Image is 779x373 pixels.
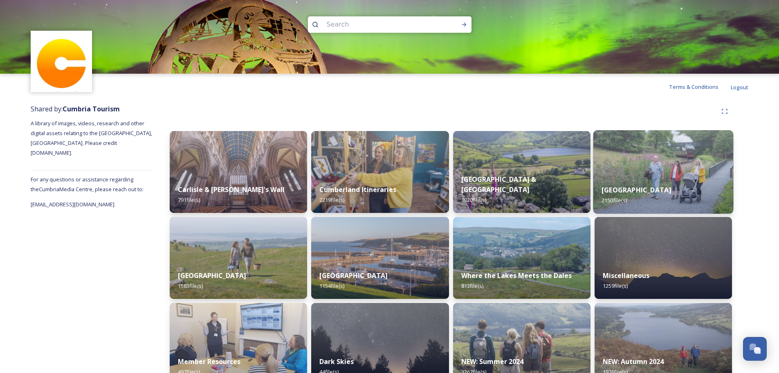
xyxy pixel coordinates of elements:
button: Open Chat [743,337,767,361]
img: Grange-over-sands-rail-250.jpg [170,217,307,299]
span: 791 file(s) [178,196,200,203]
span: For any questions or assistance regarding the Cumbria Media Centre, please reach out to: [31,176,144,193]
img: PM204584.jpg [593,130,733,214]
img: 8ef860cd-d990-4a0f-92be-bf1f23904a73.jpg [311,131,449,213]
strong: Carlisle & [PERSON_NAME]'s Wall [178,185,285,194]
a: Terms & Conditions [669,82,731,92]
img: Whitehaven-283.jpg [311,217,449,299]
span: 2219 file(s) [319,196,344,203]
img: Hartsop-222.jpg [453,131,590,213]
strong: Miscellaneous [603,271,649,280]
strong: Cumbria Tourism [63,104,120,113]
span: 1154 file(s) [319,282,344,289]
strong: [GEOGRAPHIC_DATA] [178,271,246,280]
span: Logout [731,84,748,91]
strong: NEW: Summer 2024 [461,357,523,366]
input: Search [323,16,435,34]
span: Terms & Conditions [669,83,718,90]
img: Blea%2520Tarn%2520Star-Lapse%2520Loop.jpg [595,217,732,299]
span: Shared by: [31,104,120,113]
span: 2150 file(s) [602,197,627,204]
strong: [GEOGRAPHIC_DATA] [602,185,671,194]
img: images.jpg [32,32,91,91]
img: Attract%2520and%2520Disperse%2520%28274%2520of%25201364%29.jpg [453,217,590,299]
span: 1259 file(s) [603,282,628,289]
span: 1020 file(s) [461,196,486,203]
strong: [GEOGRAPHIC_DATA] & [GEOGRAPHIC_DATA] [461,175,536,194]
strong: Member Resources [178,357,240,366]
strong: Dark Skies [319,357,354,366]
strong: Where the Lakes Meets the Dales [461,271,572,280]
span: 813 file(s) [461,282,483,289]
strong: NEW: Autumn 2024 [603,357,664,366]
strong: Cumberland Itineraries [319,185,396,194]
span: 1583 file(s) [178,282,203,289]
span: A library of images, videos, research and other digital assets relating to the [GEOGRAPHIC_DATA],... [31,120,153,156]
img: Carlisle-couple-176.jpg [170,131,307,213]
strong: [GEOGRAPHIC_DATA] [319,271,388,280]
span: [EMAIL_ADDRESS][DOMAIN_NAME] [31,201,114,208]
